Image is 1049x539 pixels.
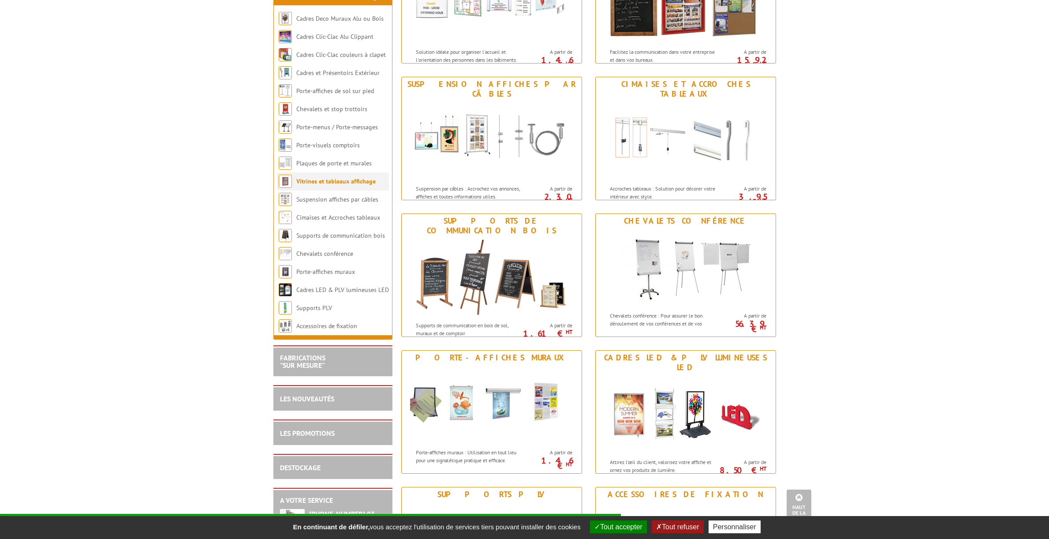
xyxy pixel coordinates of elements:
[279,265,292,278] img: Porte-affiches muraux
[590,520,647,533] button: Tout accepter
[566,460,572,468] sup: HT
[595,77,776,200] a: Cimaises et Accroches tableaux Cimaises et Accroches tableaux Accroches tableaux : Solution pour ...
[604,374,767,454] img: Cadres LED & PLV lumineuses LED
[760,465,766,472] sup: HT
[296,51,386,59] a: Cadres Clic-Clac couleurs à clapet
[717,194,766,205] p: 3.95 €
[598,216,773,226] div: Chevalets conférence
[527,449,572,456] span: A partir de
[721,312,766,319] span: A partir de
[604,228,767,307] img: Chevalets conférence
[652,520,703,533] button: Tout refuser
[416,322,525,337] p: Supports de communication en bois de sol, muraux et de comptoir
[721,459,766,466] span: A partir de
[604,101,767,180] img: Cimaises et Accroches tableaux
[410,365,573,444] img: Porte-affiches muraux
[296,213,380,221] a: Cimaises et Accroches tableaux
[279,138,292,152] img: Porte-visuels comptoirs
[717,57,766,68] p: 15.92 €
[293,523,370,531] strong: En continuant de défiler,
[296,286,389,294] a: Cadres LED & PLV lumineuses LED
[709,520,761,533] button: Personnaliser (fenêtre modale)
[280,353,325,370] a: FABRICATIONS"Sur Mesure"
[279,102,292,116] img: Chevalets et stop trottoirs
[309,509,375,518] strong: [PHONE_NUMBER] 03
[296,177,376,185] a: Vitrines et tableaux affichage
[404,490,579,499] div: Supports PLV
[416,185,525,200] p: Suspension par câbles : Accrochez vos annonces, affiches et toutes informations utiles.
[296,304,332,312] a: Supports PLV
[523,57,572,68] p: 1.46 €
[279,175,292,188] img: Vitrines et tableaux affichage
[595,213,776,337] a: Chevalets conférence Chevalets conférence Chevalets conférence : Pour assurer le bon déroulement ...
[523,194,572,205] p: 2.30 €
[296,33,373,41] a: Cadres Clic-Clac Alu Clippant
[401,213,582,337] a: Supports de communication bois Supports de communication bois Supports de communication en bois d...
[296,123,378,131] a: Porte-menus / Porte-messages
[717,321,766,332] p: 56.39 €
[296,159,372,167] a: Plaques de porte et murales
[610,48,719,63] p: Facilitez la communication dans votre entreprise et dans vos bureaux.
[404,216,579,236] div: Supports de communication bois
[279,193,292,206] img: Suspension affiches par câbles
[288,523,585,531] span: vous acceptez l'utilisation de services tiers pouvant installer des cookies
[401,350,582,474] a: Porte-affiches muraux Porte-affiches muraux Porte-affiches muraux : Utilisation en tout lieu pour...
[279,48,292,61] img: Cadres Clic-Clac couleurs à clapet
[279,84,292,97] img: Porte-affiches de sol sur pied
[296,105,367,113] a: Chevalets et stop trottoirs
[717,468,766,473] p: 8.50 €
[527,322,572,329] span: A partir de
[280,463,321,472] a: DESTOCKAGE
[280,429,335,438] a: LES PROMOTIONS
[610,458,719,473] p: Attirez l’œil du client, valorisez votre affiche et ornez vos produits de lumière.
[404,353,579,363] div: Porte-affiches muraux
[566,197,572,204] sup: HT
[410,238,573,317] img: Supports de communication bois
[296,232,385,240] a: Supports de communication bois
[279,247,292,260] img: Chevalets conférence
[279,157,292,170] img: Plaques de porte et murales
[404,79,579,99] div: Suspension affiches par câbles
[279,211,292,224] img: Cimaises et Accroches tableaux
[598,353,773,372] div: Cadres LED & PLV lumineuses LED
[296,141,360,149] a: Porte-visuels comptoirs
[787,490,811,526] a: Haut de la page
[566,328,572,336] sup: HT
[279,120,292,134] img: Porte-menus / Porte-messages
[523,458,572,468] p: 1.46 €
[296,15,384,22] a: Cadres Deco Muraux Alu ou Bois
[598,490,773,499] div: Accessoires de fixation
[296,268,355,276] a: Porte-affiches muraux
[610,185,719,200] p: Accroches tableaux : Solution pour décorer votre intérieur avec style.
[280,497,386,505] h2: A votre service
[296,69,380,77] a: Cadres et Présentoirs Extérieur
[279,30,292,43] img: Cadres Clic-Clac Alu Clippant
[760,324,766,331] sup: HT
[279,319,292,333] img: Accessoires de fixation
[296,87,374,95] a: Porte-affiches de sol sur pied
[410,101,573,180] img: Suspension affiches par câbles
[721,185,766,192] span: A partir de
[523,331,572,336] p: 1.61 €
[416,48,525,63] p: Solution idéale pour organiser l'accueil et l'orientation des personnes dans les bâtiments.
[598,79,773,99] div: Cimaises et Accroches tableaux
[279,301,292,314] img: Supports PLV
[760,60,766,67] sup: HT
[296,250,353,258] a: Chevalets conférence
[416,449,525,464] p: Porte-affiches muraux : Utilisation en tout lieu pour une signalétique pratique et efficace.
[296,322,357,330] a: Accessoires de fixation
[566,60,572,67] sup: HT
[610,312,719,334] p: Chevalets conférence : Pour assurer le bon déroulement de vos conférences et de vos réunions.
[401,77,582,200] a: Suspension affiches par câbles Suspension affiches par câbles Suspension par câbles : Accrochez v...
[279,12,292,25] img: Cadres Deco Muraux Alu ou Bois
[760,197,766,204] sup: HT
[279,229,292,242] img: Supports de communication bois
[296,195,378,203] a: Suspension affiches par câbles
[527,185,572,192] span: A partir de
[721,49,766,56] span: A partir de
[279,283,292,296] img: Cadres LED & PLV lumineuses LED
[279,66,292,79] img: Cadres et Présentoirs Extérieur
[595,350,776,474] a: Cadres LED & PLV lumineuses LED Cadres LED & PLV lumineuses LED Attirez l’œil du client, valorise...
[527,49,572,56] span: A partir de
[280,394,334,403] a: LES NOUVEAUTÉS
